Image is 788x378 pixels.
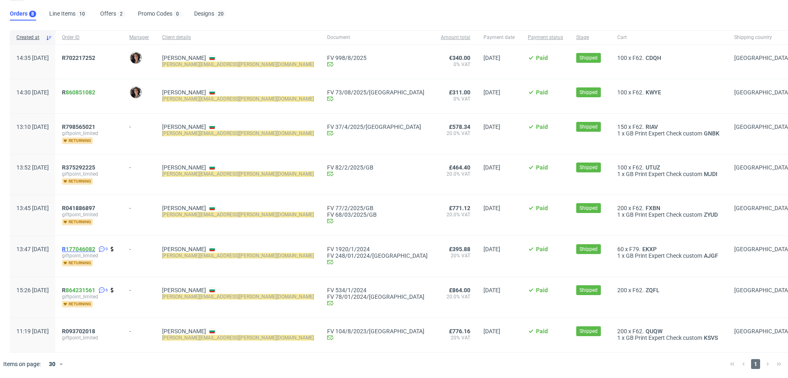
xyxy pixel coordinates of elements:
[162,89,206,96] a: [PERSON_NAME]
[483,55,500,61] span: [DATE]
[218,11,224,17] div: 20
[162,96,314,102] mark: [PERSON_NAME][EMAIL_ADDRESS][PERSON_NAME][DOMAIN_NAME]
[632,89,644,96] span: F62.
[536,328,548,334] span: Paid
[644,164,662,171] span: UTUZ
[449,89,470,96] span: £311.00
[327,164,428,171] a: FV 82/2/2025/GB
[629,246,641,252] span: F79.
[617,55,627,61] span: 100
[66,246,95,252] a: 177046082
[702,334,719,341] span: KSVS
[617,124,627,130] span: 150
[16,328,49,334] span: 11:19 [DATE]
[617,164,627,171] span: 100
[16,205,49,211] span: 13:45 [DATE]
[62,287,97,293] a: R864231561
[632,287,644,293] span: F62.
[580,89,598,96] span: Shipped
[16,287,49,293] span: 15:26 [DATE]
[580,54,598,62] span: Shipped
[162,253,314,259] mark: [PERSON_NAME][EMAIL_ADDRESS][PERSON_NAME][DOMAIN_NAME]
[62,211,116,218] span: giftpoint_limited
[580,204,598,212] span: Shipped
[617,252,621,259] span: 1
[617,89,627,96] span: 100
[129,34,149,41] span: Manager
[536,124,548,130] span: Paid
[617,89,721,96] div: x
[129,161,149,171] div: -
[16,89,49,96] span: 14:30 [DATE]
[62,55,95,61] span: R702217252
[100,7,125,21] a: Offers2
[327,211,428,218] a: FV 68/03/2025/GB
[162,34,314,41] span: Client details
[162,55,206,61] a: [PERSON_NAME]
[162,62,314,67] mark: [PERSON_NAME][EMAIL_ADDRESS][PERSON_NAME][DOMAIN_NAME]
[617,252,721,259] div: x
[62,260,93,266] span: returning
[16,164,49,171] span: 13:52 [DATE]
[62,89,97,96] a: R860851082
[617,205,627,211] span: 200
[626,334,702,341] span: GB Print Expert Check custom
[617,211,721,218] div: x
[580,328,598,335] span: Shipped
[644,55,663,61] a: CDQH
[626,211,702,218] span: GB Print Expert Check custom
[327,252,428,259] a: FV 248/01/2024/[GEOGRAPHIC_DATA]
[441,293,470,300] span: 20.0% VAT
[62,164,95,171] span: R375292225
[626,252,702,259] span: GB Print Expert Check custom
[644,124,660,130] a: RIAV
[632,164,644,171] span: F62.
[16,34,42,41] span: Created at
[49,7,87,21] a: Line Items10
[576,34,604,41] span: Stage
[580,164,598,171] span: Shipped
[702,130,721,137] a: GNBK
[10,7,36,21] a: Orders8
[327,293,428,300] a: FV 78/01/2024/[GEOGRAPHIC_DATA]
[702,211,719,218] a: ZYUD
[62,246,95,252] span: R
[483,124,500,130] span: [DATE]
[138,7,181,21] a: Promo Codes0
[449,164,470,171] span: £464.40
[641,246,658,252] a: EKXP
[129,243,149,252] div: -
[129,325,149,334] div: -
[617,328,627,334] span: 200
[617,246,624,252] span: 60
[441,61,470,68] span: 0% VAT
[162,294,314,300] mark: [PERSON_NAME][EMAIL_ADDRESS][PERSON_NAME][DOMAIN_NAME]
[31,11,34,17] div: 8
[162,287,206,293] a: [PERSON_NAME]
[626,171,702,177] span: GB Print Expert Check custom
[449,246,470,252] span: £395.88
[449,287,470,293] span: £864.00
[580,123,598,131] span: Shipped
[162,131,314,136] mark: [PERSON_NAME][EMAIL_ADDRESS][PERSON_NAME][DOMAIN_NAME]
[536,164,548,171] span: Paid
[327,55,428,61] a: FV 998/8/2025
[441,211,470,218] span: 20.0% VAT
[580,286,598,294] span: Shipped
[162,212,314,218] mark: [PERSON_NAME][EMAIL_ADDRESS][PERSON_NAME][DOMAIN_NAME]
[62,130,116,137] span: giftpoint_limited
[162,124,206,130] a: [PERSON_NAME]
[751,359,760,369] span: 1
[162,328,206,334] a: [PERSON_NAME]
[62,89,95,96] span: R
[644,328,664,334] a: QUQW
[62,124,95,130] span: R798565021
[130,52,142,64] img: Moreno Martinez Cristina
[644,287,661,293] a: ZQFL
[130,87,142,98] img: Moreno Martinez Cristina
[644,205,662,211] span: FXBN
